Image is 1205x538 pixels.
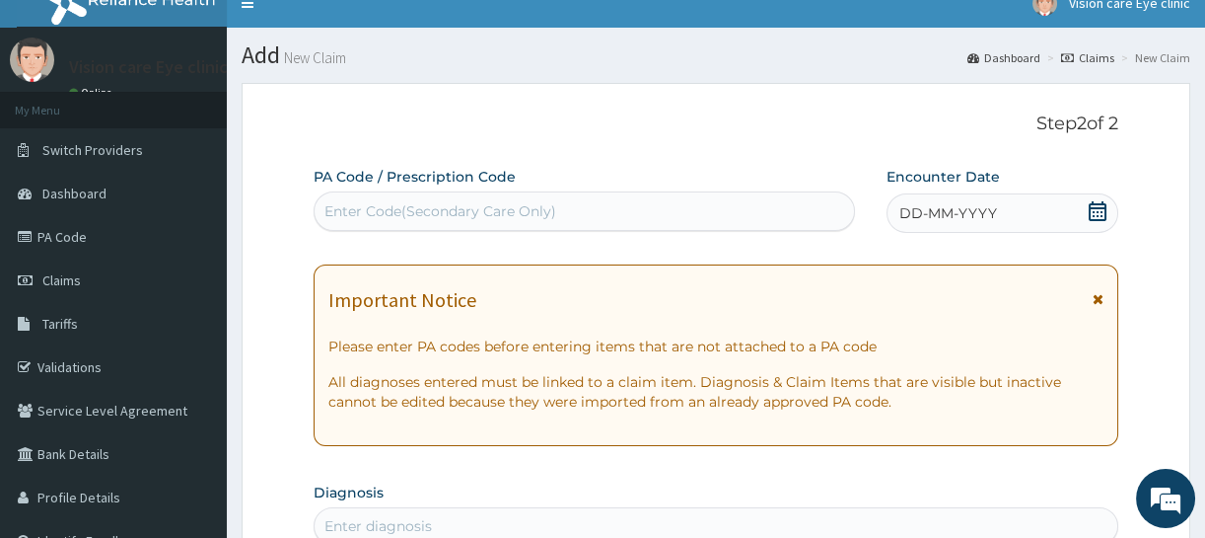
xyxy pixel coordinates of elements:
img: User Image [10,38,54,82]
img: d_794563401_company_1708531726252_794563401 [36,99,80,148]
span: Switch Providers [42,141,143,159]
h1: Add [242,42,1190,68]
span: Tariffs [42,315,78,333]
div: Enter Code(Secondary Care Only) [324,201,556,221]
span: Dashboard [42,185,106,202]
p: Please enter PA codes before entering items that are not attached to a PA code [328,337,1103,356]
li: New Claim [1116,49,1190,66]
span: DD-MM-YYYY [899,203,997,223]
p: Vision care Eye clinic [69,58,228,76]
textarea: Type your message and hit 'Enter' [10,342,376,411]
p: Step 2 of 2 [314,114,1118,135]
small: New Claim [280,50,346,65]
span: Claims [42,271,81,289]
label: Encounter Date [886,167,1000,187]
div: Enter diagnosis [324,516,432,536]
h1: Important Notice [328,289,476,311]
p: All diagnoses entered must be linked to a claim item. Diagnosis & Claim Items that are visible bu... [328,372,1103,412]
div: Chat with us now [103,111,331,136]
span: We're online! [114,150,272,349]
a: Dashboard [967,49,1040,66]
label: PA Code / Prescription Code [314,167,516,187]
div: Minimize live chat window [323,10,371,57]
label: Diagnosis [314,483,384,502]
a: Claims [1061,49,1114,66]
a: Online [69,86,116,100]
